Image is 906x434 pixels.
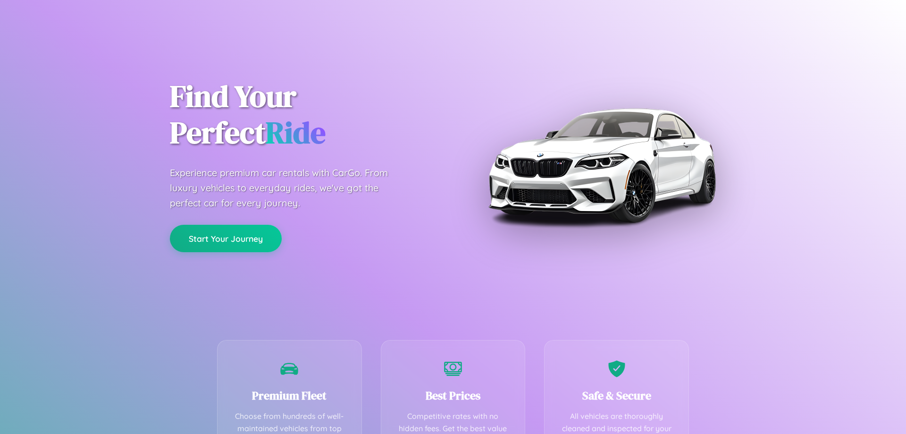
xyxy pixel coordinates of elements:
[559,388,674,403] h3: Safe & Secure
[266,112,326,153] span: Ride
[232,388,347,403] h3: Premium Fleet
[170,225,282,252] button: Start Your Journey
[484,47,720,283] img: Premium BMW car rental vehicle
[395,388,511,403] h3: Best Prices
[170,78,439,151] h1: Find Your Perfect
[170,165,406,211] p: Experience premium car rentals with CarGo. From luxury vehicles to everyday rides, we've got the ...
